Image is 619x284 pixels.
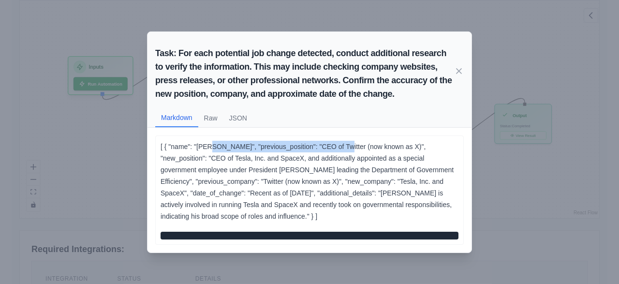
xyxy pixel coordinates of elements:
button: Raw [198,109,223,127]
button: Markdown [155,109,198,127]
h2: Task: For each potential job change detected, conduct additional research to verify the informati... [155,46,454,101]
iframe: Chat Widget [571,238,619,284]
p: [ { "name": "[PERSON_NAME]", "previous_position": "CEO of Twitter (now known as X)", "new_positio... [161,141,458,222]
button: JSON [223,109,253,127]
